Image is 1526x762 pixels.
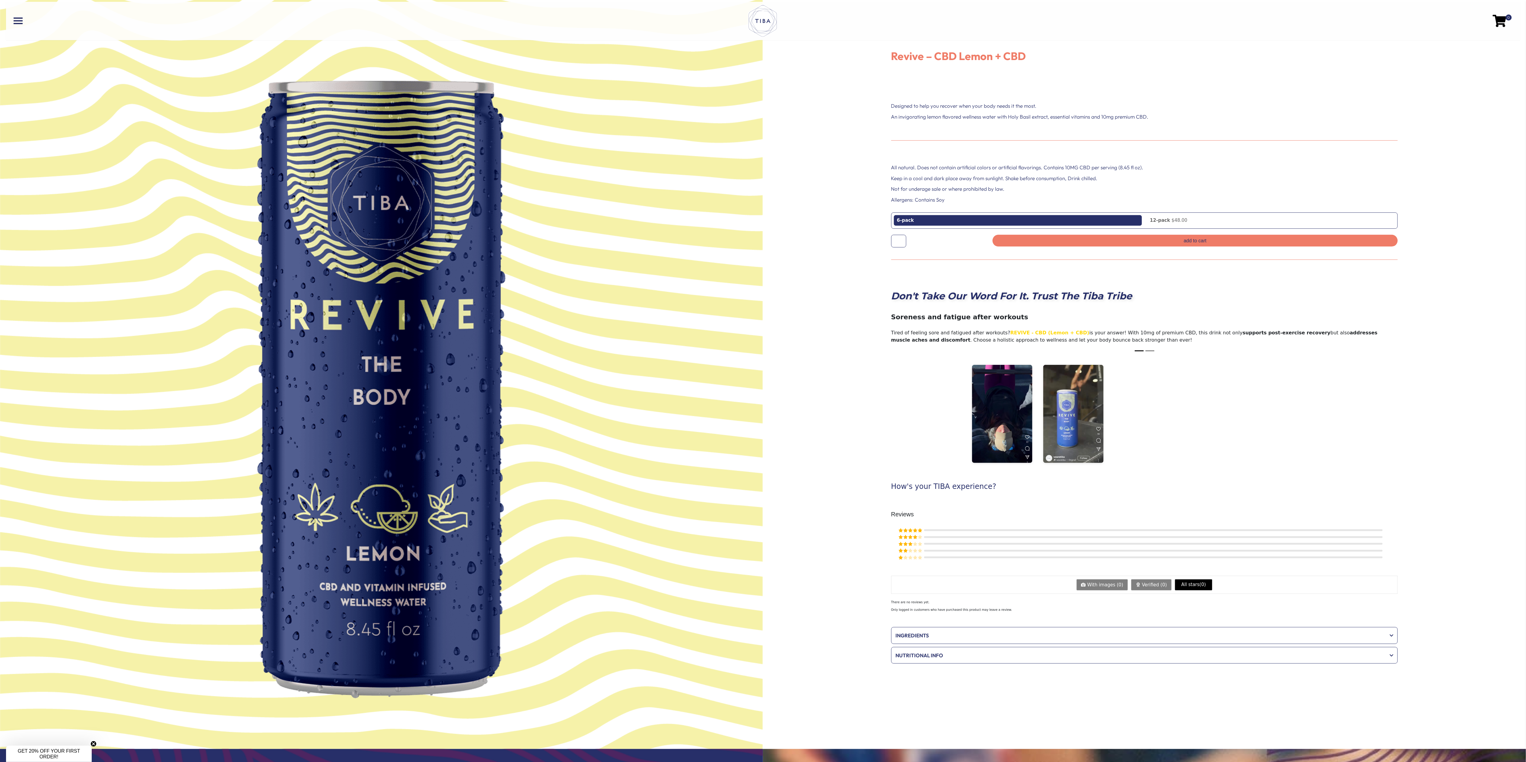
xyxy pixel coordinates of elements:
[899,535,918,550] span: Rated out of 5
[891,481,1398,492] p: How's your TIBA experience?
[896,632,1385,639] span: Ingredients
[1493,19,1506,22] a: 0
[1147,215,1395,226] a: 12-pack
[1135,347,1144,354] button: Slide 1
[1146,347,1155,354] button: Slide 2
[891,607,1398,612] p: Only logged in customers who have purchased this product may leave a review.
[891,313,1028,321] strong: Soreness and fatigue after workouts
[1119,582,1122,588] span: 0
[993,235,1398,247] button: Add to cart
[899,528,923,543] span: Rated out of 5
[894,215,1142,226] a: 6-pack
[899,548,923,553] div: Rated 2 out of 5
[891,113,1398,121] p: An invigorating lemon flavored wellness water with Holy Basil extract, essential vitamins and 10m...
[899,528,923,532] div: Rated 5 out of 5
[899,548,908,572] span: Rated out of 5
[891,196,1398,204] p: Allergens: Contains Soy
[257,81,506,698] img: Revive CBD Product Can
[896,652,1385,659] span: Nutritional Info
[891,49,1026,63] span: Revive – CBD Lemon + CBD
[18,748,80,759] span: GET 20% OFF YOUR FIRST ORDER!
[899,542,923,546] div: Rated 3 out of 5
[899,542,913,556] span: Rated out of 5
[1201,582,1204,587] span: 0
[891,185,1398,193] p: Not for underage sale or where prohibited by law.
[1162,582,1165,588] span: 0
[1181,582,1206,587] span: All stars( )
[899,535,923,539] div: Rated 4 out of 5
[1506,14,1512,21] span: 0
[1076,579,1128,591] a: With images (0)
[891,164,1398,171] p: All natural. Does not contain artificial colors or artificial flavorings. Contains 10MG CBD per s...
[1010,330,1089,336] span: REVIVE - CBD (Lemon + CBD)
[91,741,97,747] button: Close teaser
[891,600,1398,604] p: There are no reviews yet.
[899,555,904,591] span: Rated out of 5
[891,235,907,247] input: Product quantity
[972,365,1032,463] img: Beach scene
[1131,579,1172,591] a: Verified (0)
[891,174,1398,182] p: Keep in a cool and dark place away from sunlight. Shake before consumption, Drink chilled.
[1043,365,1104,463] img: Product image
[899,555,923,560] div: Rated 1 out of 5
[891,290,1132,302] strong: Don't Take Our Word For It. Trust The Tiba Tribe
[6,746,92,762] div: GET 20% OFF YOUR FIRST ORDER!Close teaser
[891,312,1398,344] p: Tired of feeling sore and fatigued after workouts? is your answer! With 10mg of premium CBD, this...
[891,102,1398,110] p: Designed to help you recover when your body needs it the most.
[891,511,1398,518] h2: Reviews
[1243,330,1330,336] span: supports post-exercise recovery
